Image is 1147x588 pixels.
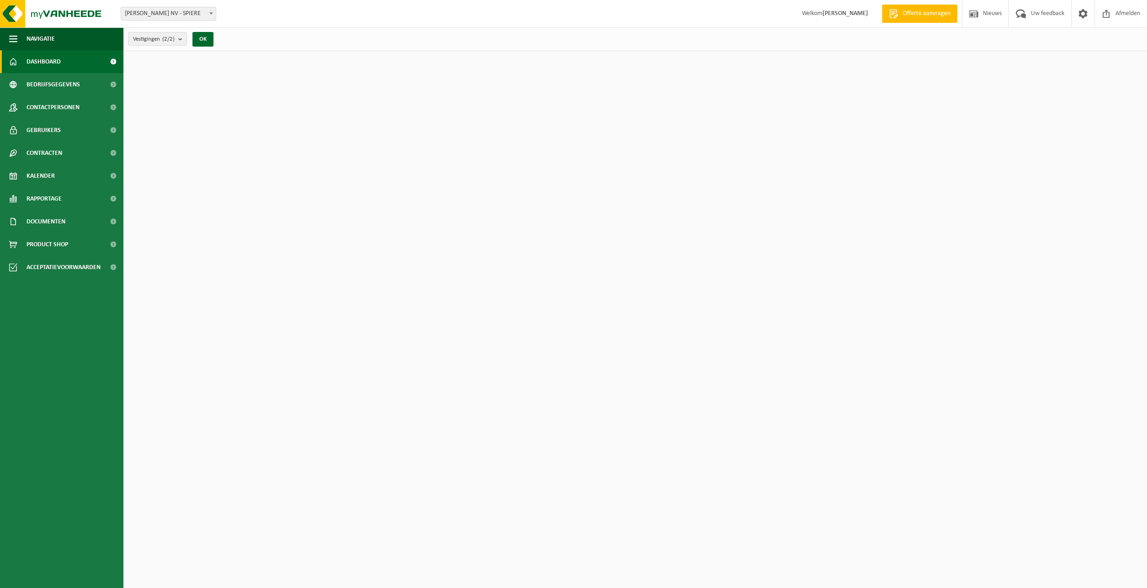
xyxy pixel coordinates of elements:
[192,32,213,47] button: OK
[27,233,68,256] span: Product Shop
[882,5,957,23] a: Offerte aanvragen
[162,36,175,42] count: (2/2)
[133,32,175,46] span: Vestigingen
[27,96,80,119] span: Contactpersonen
[27,210,65,233] span: Documenten
[27,119,61,142] span: Gebruikers
[27,50,61,73] span: Dashboard
[128,32,187,46] button: Vestigingen(2/2)
[27,187,62,210] span: Rapportage
[121,7,216,21] span: VINCENT SHEPPARD NV - SPIERE
[27,142,62,164] span: Contracten
[822,10,868,17] strong: [PERSON_NAME]
[121,7,216,20] span: VINCENT SHEPPARD NV - SPIERE
[27,164,55,187] span: Kalender
[901,9,953,18] span: Offerte aanvragen
[27,73,80,96] span: Bedrijfsgegevens
[27,256,101,279] span: Acceptatievoorwaarden
[27,27,55,50] span: Navigatie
